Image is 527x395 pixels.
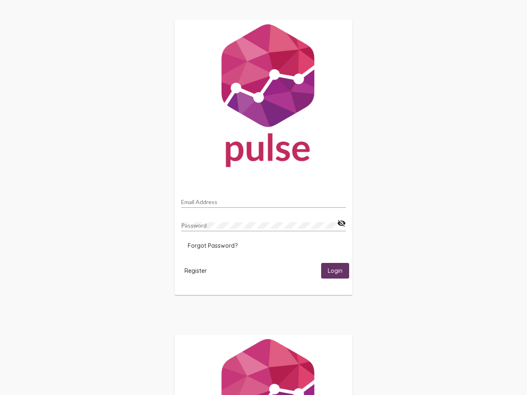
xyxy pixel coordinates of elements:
mat-icon: visibility_off [337,218,346,228]
span: Login [328,267,343,275]
button: Forgot Password? [181,238,244,253]
span: Register [184,267,207,274]
button: Login [321,263,349,278]
button: Register [178,263,213,278]
img: Pulse For Good Logo [175,20,352,175]
span: Forgot Password? [188,242,238,249]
